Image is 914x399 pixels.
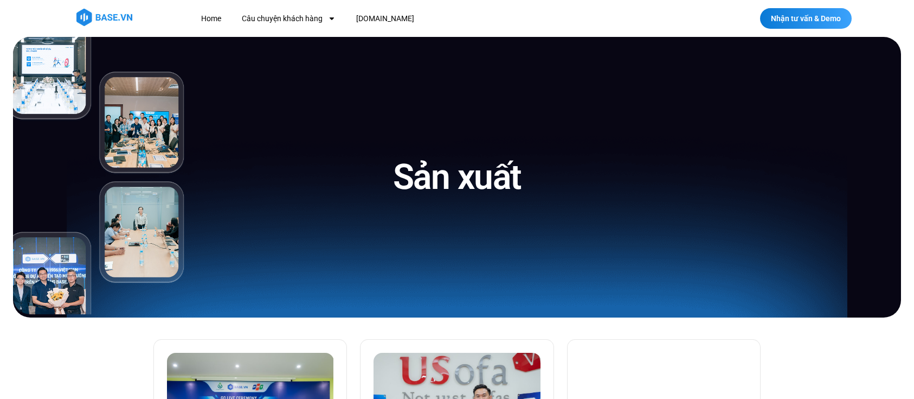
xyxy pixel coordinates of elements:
[393,155,522,200] h1: Sản xuất
[234,9,344,29] a: Câu chuyện khách hàng
[193,9,229,29] a: Home
[771,15,841,22] span: Nhận tư vấn & Demo
[193,9,613,29] nav: Menu
[760,8,852,29] a: Nhận tư vấn & Demo
[348,9,422,29] a: [DOMAIN_NAME]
